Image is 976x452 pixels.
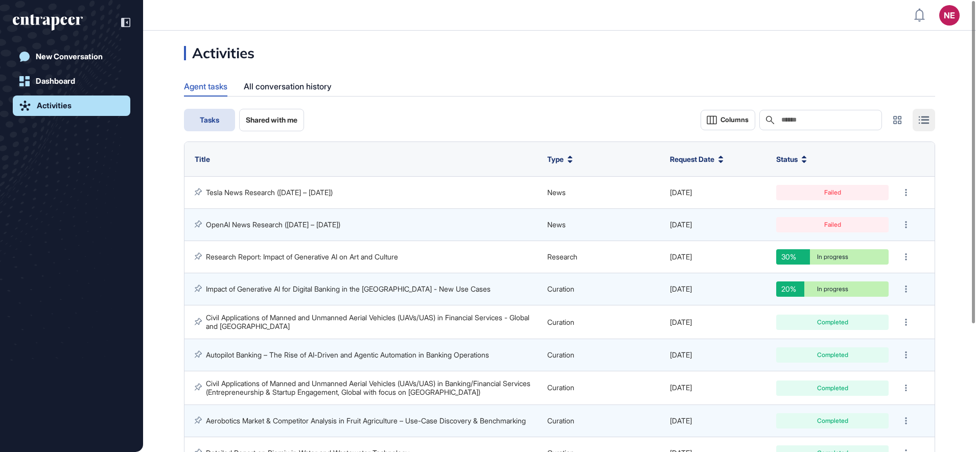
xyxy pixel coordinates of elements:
a: New Conversation [13,46,130,67]
span: [DATE] [670,220,692,229]
div: Activities [184,46,254,60]
div: Dashboard [36,77,75,86]
div: Completed [784,319,881,325]
div: Failed [784,222,881,228]
button: Tasks [184,109,235,131]
div: Completed [784,352,881,358]
a: Civil Applications of Manned and Unmanned Aerial Vehicles (UAVs/UAS) in Banking/Financial Service... [206,379,532,396]
span: Tasks [200,116,219,124]
div: Completed [784,418,881,424]
span: Title [195,155,210,163]
span: Curation [547,284,574,293]
a: Activities [13,96,130,116]
a: Dashboard [13,71,130,91]
span: Columns [721,116,749,124]
div: New Conversation [36,52,103,61]
button: Type [547,155,573,164]
a: Autopilot Banking – The Rise of AI-Driven and Agentic Automation in Banking Operations [206,350,489,359]
a: Aerobotics Market & Competitor Analysis in Fruit Agriculture – Use-Case Discovery & Benchmarking [206,416,526,425]
span: Request Date [670,155,714,164]
div: In progress [784,286,881,292]
div: 30% [776,249,810,265]
div: All conversation history [244,77,332,97]
span: [DATE] [670,252,692,261]
button: Shared with me [239,109,304,131]
div: Completed [784,385,881,391]
div: 20% [776,281,804,297]
span: Curation [547,318,574,326]
button: Columns [701,110,755,130]
span: News [547,188,566,197]
a: OpenAI News Research ([DATE] – [DATE]) [206,220,340,229]
span: [DATE] [670,416,692,425]
span: Curation [547,383,574,392]
span: Shared with me [246,116,297,124]
div: Failed [784,189,881,196]
button: Request Date [670,155,724,164]
span: Curation [547,416,574,425]
span: Research [547,252,577,261]
div: entrapeer-logo [13,14,83,31]
span: [DATE] [670,188,692,197]
span: [DATE] [670,318,692,326]
a: Civil Applications of Manned and Unmanned Aerial Vehicles (UAVs/UAS) in Financial Services - Glob... [206,313,531,330]
span: Type [547,155,564,164]
button: Status [776,155,807,164]
button: NE [939,5,960,26]
span: Status [776,155,798,164]
div: Agent tasks [184,77,227,96]
a: Impact of Generative AI for Digital Banking in the [GEOGRAPHIC_DATA] - New Use Cases [206,284,491,293]
span: [DATE] [670,350,692,359]
div: In progress [784,254,881,260]
a: Tesla News Research ([DATE] – [DATE]) [206,188,333,197]
span: [DATE] [670,284,692,293]
span: [DATE] [670,383,692,392]
span: Curation [547,350,574,359]
div: Activities [37,101,72,110]
span: News [547,220,566,229]
a: Research Report: Impact of Generative AI on Art and Culture [206,252,398,261]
